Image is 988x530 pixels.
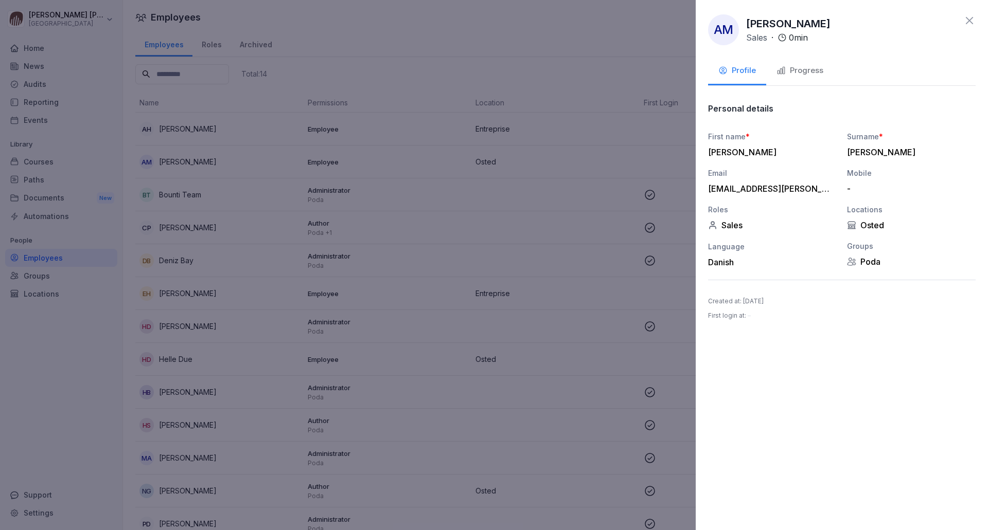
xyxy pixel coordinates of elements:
[708,184,832,194] div: [EMAIL_ADDRESS][PERSON_NAME][DOMAIN_NAME]
[847,131,976,142] div: Surname
[847,241,976,251] div: Groups
[746,31,808,44] div: ·
[708,14,739,45] div: AM
[847,184,971,194] div: -
[777,65,823,77] div: Progress
[746,16,831,31] p: [PERSON_NAME]
[708,204,837,215] div: Roles
[708,220,837,230] div: Sales
[708,131,837,142] div: First name
[847,204,976,215] div: Locations
[718,65,756,77] div: Profile
[708,147,832,157] div: [PERSON_NAME]
[708,241,837,252] div: Language
[708,168,837,178] div: Email
[847,220,976,230] div: Osted
[708,103,773,114] p: Personal details
[789,31,808,44] p: 0 min
[847,147,971,157] div: [PERSON_NAME]
[847,257,976,267] div: Poda
[708,58,766,85] button: Profile
[708,297,764,306] p: Created at : [DATE]
[847,168,976,178] div: Mobile
[708,311,751,320] p: First login at :
[708,257,837,267] div: Danish
[748,312,751,319] span: –
[766,58,834,85] button: Progress
[746,31,767,44] p: Sales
